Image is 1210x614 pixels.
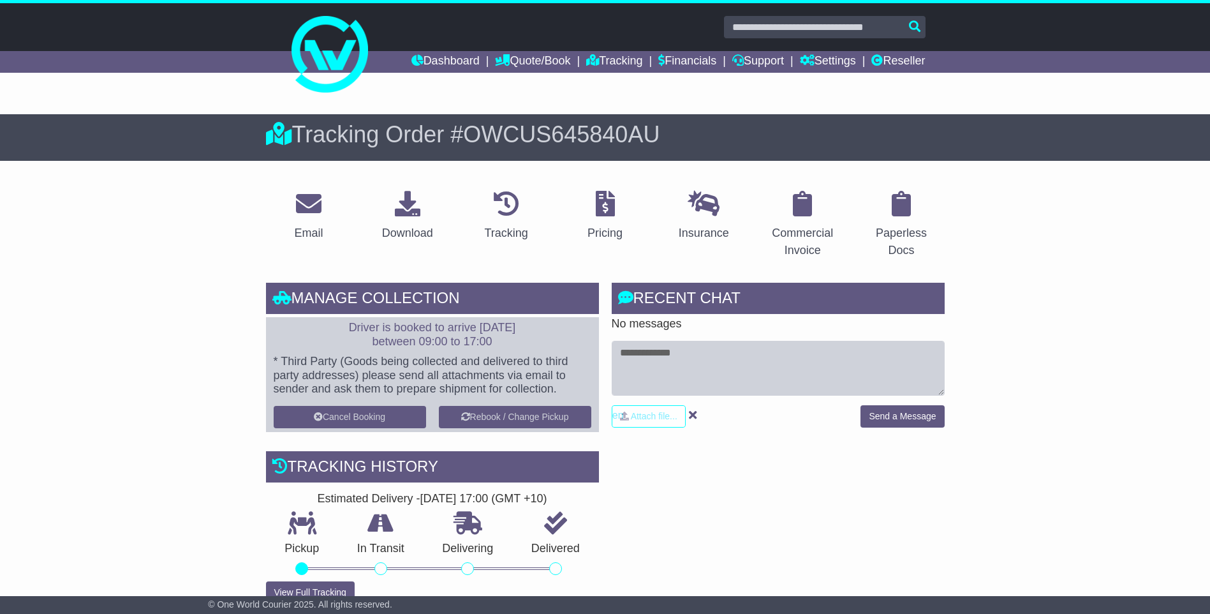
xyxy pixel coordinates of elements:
[266,581,355,604] button: View Full Tracking
[586,51,642,73] a: Tracking
[286,186,331,246] a: Email
[294,225,323,242] div: Email
[463,121,660,147] span: OWCUS645840AU
[760,186,846,264] a: Commercial Invoice
[859,186,945,264] a: Paperless Docs
[800,51,856,73] a: Settings
[670,186,737,246] a: Insurance
[420,492,547,506] div: [DATE] 17:00 (GMT +10)
[860,405,944,428] button: Send a Message
[411,51,480,73] a: Dashboard
[374,186,441,246] a: Download
[338,542,424,556] p: In Transit
[266,283,599,317] div: Manage collection
[495,51,570,73] a: Quote/Book
[424,542,513,556] p: Delivering
[274,406,426,428] button: Cancel Booking
[208,599,392,610] span: © One World Courier 2025. All rights reserved.
[512,542,599,556] p: Delivered
[476,186,536,246] a: Tracking
[439,406,591,428] button: Rebook / Change Pickup
[587,225,623,242] div: Pricing
[768,225,837,259] div: Commercial Invoice
[266,121,945,148] div: Tracking Order #
[266,542,339,556] p: Pickup
[679,225,729,242] div: Insurance
[579,186,631,246] a: Pricing
[274,355,591,396] p: * Third Party (Goods being collected and delivered to third party addresses) please send all atta...
[484,225,528,242] div: Tracking
[732,51,784,73] a: Support
[274,321,591,348] p: Driver is booked to arrive [DATE] between 09:00 to 17:00
[612,283,945,317] div: RECENT CHAT
[612,317,945,331] p: No messages
[382,225,433,242] div: Download
[871,51,925,73] a: Reseller
[266,492,599,506] div: Estimated Delivery -
[867,225,936,259] div: Paperless Docs
[658,51,716,73] a: Financials
[266,451,599,486] div: Tracking history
